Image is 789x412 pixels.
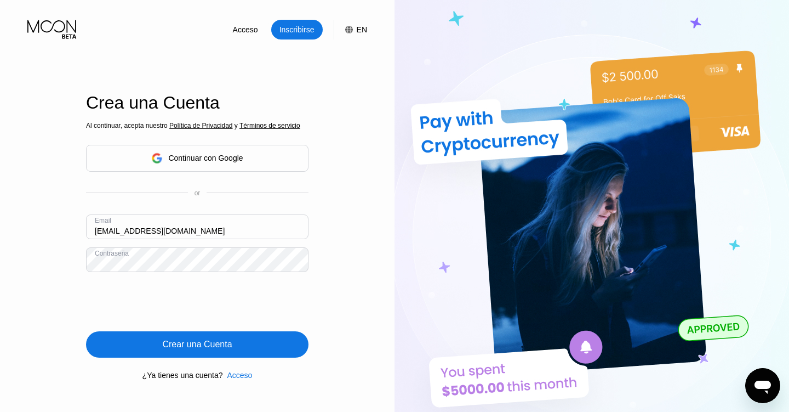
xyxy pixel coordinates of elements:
span: y [233,122,239,129]
div: Continuar con Google [86,145,308,172]
div: Al continuar, acepta nuestro [86,122,308,129]
div: EN [334,20,367,39]
div: Crear una Cuenta [86,331,308,358]
div: EN [357,25,367,34]
iframe: Botón para iniciar la ventana de mensajería [745,368,780,403]
div: Crear una Cuenta [162,339,232,350]
span: Términos de servicio [239,122,300,129]
div: Acceso [232,24,259,35]
div: Continuar con Google [168,154,243,162]
div: or [195,189,201,197]
div: Inscribirse [278,24,316,35]
span: Política de Privacidad [169,122,232,129]
div: ¿Ya tienes una cuenta? [142,371,223,380]
iframe: reCAPTCHA [86,280,253,323]
div: Contraseña [95,250,129,257]
div: Inscribirse [271,20,323,39]
div: Acceso [220,20,271,39]
div: Email [95,217,111,224]
div: Crea una Cuenta [86,93,308,113]
div: Acceso [227,371,252,380]
div: Acceso [222,371,252,380]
